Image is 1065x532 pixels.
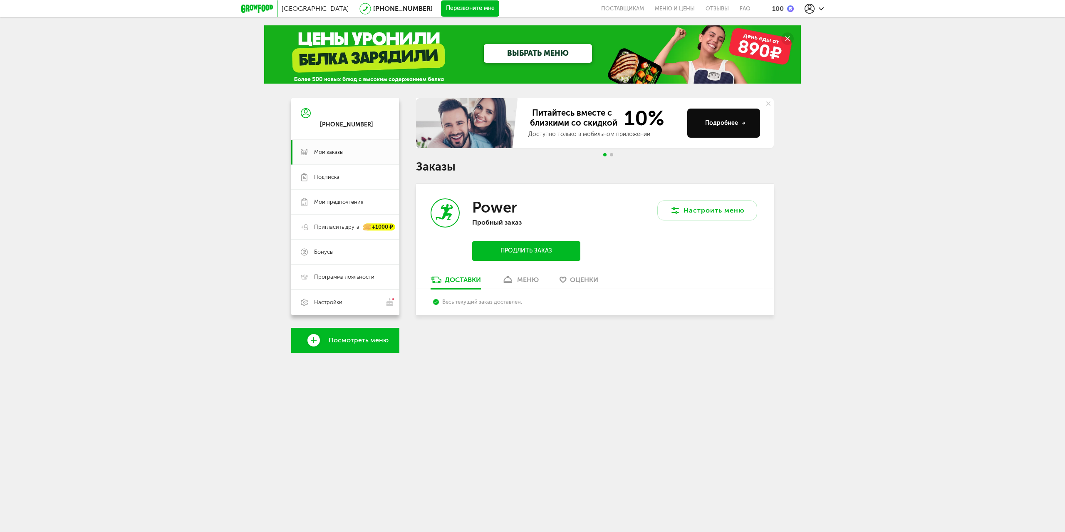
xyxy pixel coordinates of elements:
span: 10% [619,108,664,129]
div: Весь текущий заказ доставлен. [433,299,756,305]
div: Доставки [445,276,481,284]
span: Бонусы [314,248,334,256]
div: Доступно только в мобильном приложении [528,130,681,139]
a: Мои заказы [291,140,399,165]
span: Оценки [570,276,598,284]
button: Продлить заказ [472,241,580,261]
a: Настройки [291,290,399,315]
span: Программа лояльности [314,273,374,281]
span: Питайтесь вместе с близкими со скидкой [528,108,619,129]
img: family-banner.579af9d.jpg [416,98,520,148]
a: меню [498,275,543,289]
div: меню [517,276,539,284]
a: Доставки [426,275,485,289]
a: [PHONE_NUMBER] [373,5,433,12]
h1: Заказы [416,161,774,172]
a: Оценки [555,275,602,289]
div: Подробнее [705,119,745,127]
div: +1000 ₽ [364,224,395,231]
div: 100 [772,5,784,12]
a: Посмотреть меню [291,328,399,353]
span: Go to slide 1 [603,153,607,156]
a: Мои предпочтения [291,190,399,215]
span: Подписка [314,173,339,181]
span: Мои заказы [314,148,344,156]
span: Настройки [314,299,342,306]
span: Пригласить друга [314,223,359,231]
button: Подробнее [687,109,760,138]
span: [GEOGRAPHIC_DATA] [282,5,349,12]
a: Пригласить друга +1000 ₽ [291,215,399,240]
button: Настроить меню [657,200,757,220]
span: Посмотреть меню [329,337,389,344]
img: bonus_b.cdccf46.png [787,5,794,12]
span: Мои предпочтения [314,198,363,206]
a: Подписка [291,165,399,190]
p: Пробный заказ [472,218,580,226]
div: [PHONE_NUMBER] [320,121,373,129]
a: Программа лояльности [291,265,399,290]
span: Go to slide 2 [610,153,613,156]
button: Перезвоните мне [441,0,499,17]
h3: Power [472,198,517,216]
a: ВЫБРАТЬ МЕНЮ [484,44,592,63]
a: Бонусы [291,240,399,265]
